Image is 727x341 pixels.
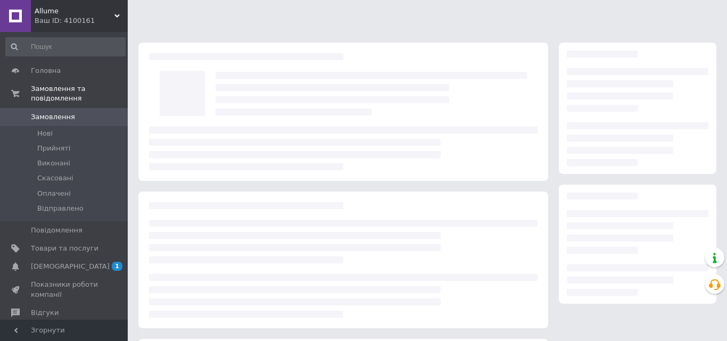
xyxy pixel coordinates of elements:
[5,37,126,56] input: Пошук
[37,173,73,183] span: Скасовані
[35,16,128,26] div: Ваш ID: 4100161
[31,244,98,253] span: Товари та послуги
[31,226,82,235] span: Повідомлення
[31,308,59,318] span: Відгуки
[37,159,70,168] span: Виконані
[35,6,114,16] span: Allume
[37,204,84,213] span: Відправлено
[37,129,53,138] span: Нові
[31,112,75,122] span: Замовлення
[31,84,128,103] span: Замовлення та повідомлення
[37,189,71,198] span: Оплачені
[31,66,61,76] span: Головна
[112,262,122,271] span: 1
[31,262,110,271] span: [DEMOGRAPHIC_DATA]
[37,144,70,153] span: Прийняті
[31,280,98,299] span: Показники роботи компанії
